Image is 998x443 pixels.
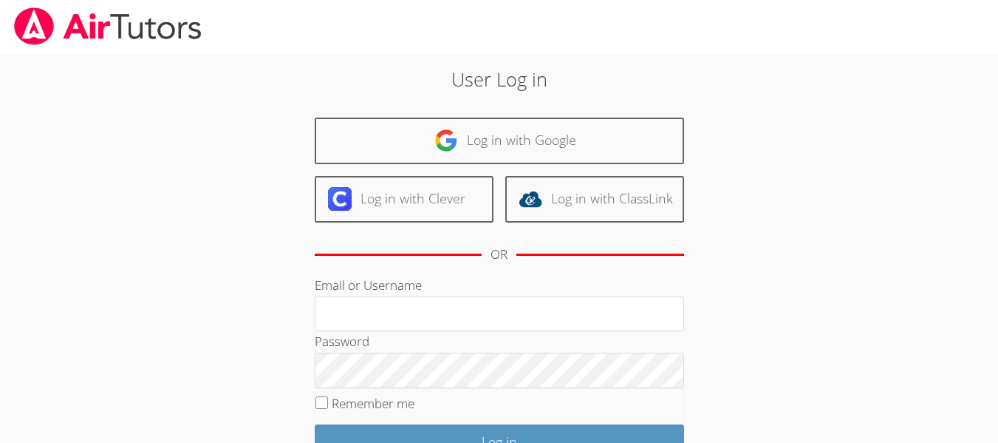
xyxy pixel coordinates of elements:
a: Log in with Clever [315,176,493,223]
img: airtutors_banner-c4298cdbf04f3fff15de1276eac7730deb9818008684d7c2e4769d2f7ddbe033.png [13,7,203,45]
img: clever-logo-6eab21bc6e7a338710f1a6ff85c0baf02591cd810cc4098c63d3a4b26e2feb20.svg [328,187,352,211]
div: OR [491,244,507,266]
label: Remember me [332,395,414,412]
label: Password [315,333,369,350]
label: Email or Username [315,277,422,294]
h2: User Log in [230,65,769,93]
img: classlink-logo-d6bb404cc1216ec64c9a2012d9dc4662098be43eaf13dc465df04b49fa7ab582.svg [519,187,542,211]
img: google-logo-50288ca7cdecda66e5e0955fdab243c47b7ad437acaf1139b6f446037453330a.svg [434,129,458,152]
a: Log in with ClassLink [505,176,684,223]
a: Log in with Google [315,118,684,164]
